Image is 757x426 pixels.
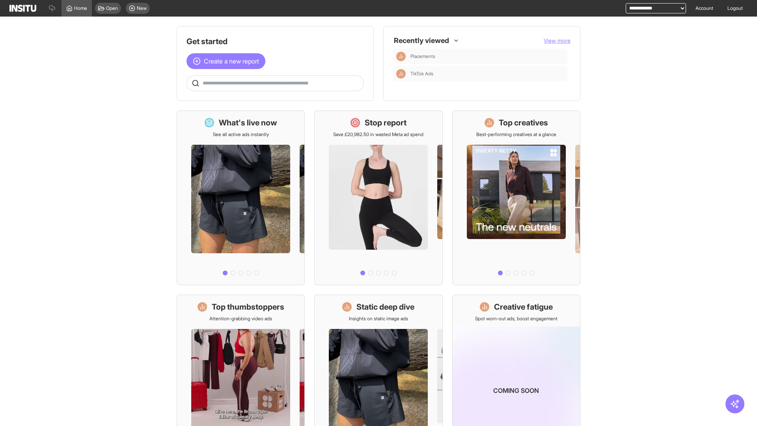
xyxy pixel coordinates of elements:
a: Stop reportSave £20,982.50 in wasted Meta ad spend [314,110,442,285]
span: Open [106,5,118,11]
p: Attention-grabbing video ads [209,316,272,322]
div: Insights [396,69,406,78]
span: Create a new report [204,56,259,66]
p: See all active ads instantly [213,131,269,138]
h1: Top creatives [499,117,548,128]
span: New [137,5,147,11]
p: Insights on static image ads [349,316,408,322]
span: Placements [410,53,564,60]
button: Create a new report [186,53,265,69]
span: Placements [410,53,435,60]
button: View more [544,37,571,45]
h1: Top thumbstoppers [212,301,284,312]
span: Home [74,5,87,11]
h1: Get started [186,36,364,47]
h1: Stop report [365,117,406,128]
span: TikTok Ads [410,71,564,77]
a: Top creativesBest-performing creatives at a glance [452,110,580,285]
p: Save £20,982.50 in wasted Meta ad spend [333,131,423,138]
img: Logo [9,5,36,12]
span: View more [544,37,571,44]
span: TikTok Ads [410,71,433,77]
h1: Static deep dive [356,301,414,312]
h1: What's live now [219,117,277,128]
div: Insights [396,52,406,61]
p: Best-performing creatives at a glance [476,131,556,138]
a: What's live nowSee all active ads instantly [177,110,305,285]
